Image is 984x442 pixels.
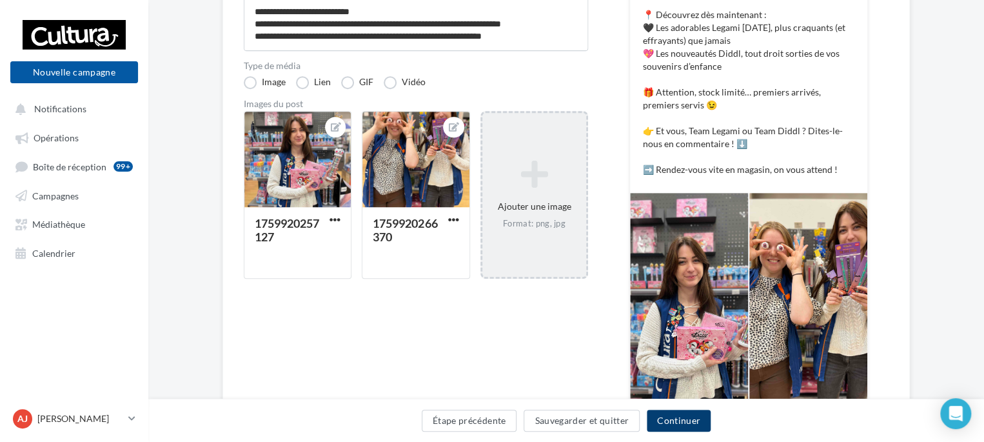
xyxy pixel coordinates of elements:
[8,212,141,235] a: Médiathèque
[422,410,517,432] button: Étape précédente
[647,410,711,432] button: Continuer
[8,183,141,206] a: Campagnes
[384,76,426,89] label: Vidéo
[10,61,138,83] button: Nouvelle campagne
[34,103,86,114] span: Notifications
[940,398,971,429] div: Open Intercom Messenger
[244,61,588,70] label: Type de média
[8,97,135,120] button: Notifications
[32,190,79,201] span: Campagnes
[296,76,331,89] label: Lien
[8,241,141,264] a: Calendrier
[37,412,123,425] p: [PERSON_NAME]
[32,247,75,258] span: Calendrier
[341,76,373,89] label: GIF
[17,412,28,425] span: AJ
[113,161,133,172] div: 99+
[524,410,640,432] button: Sauvegarder et quitter
[373,216,437,244] div: 1759920266370
[10,407,138,431] a: AJ [PERSON_NAME]
[8,154,141,178] a: Boîte de réception99+
[244,76,286,89] label: Image
[32,219,85,230] span: Médiathèque
[34,132,79,143] span: Opérations
[244,99,588,108] div: Images du post
[8,125,141,148] a: Opérations
[33,161,106,172] span: Boîte de réception
[255,216,319,244] div: 1759920257127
